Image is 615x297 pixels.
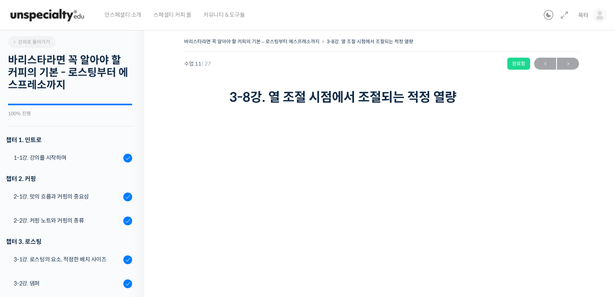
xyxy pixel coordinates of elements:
a: 3-8강. 열 조절 시점에서 조절되는 적정 열량 [327,38,413,44]
div: 100% 진행 [8,111,132,116]
h1: 3-8강. 열 조절 시점에서 조절되는 적정 열량 [229,90,534,105]
a: 강의로 돌아가기 [8,36,56,48]
div: 완료함 [507,58,530,70]
div: 챕터 2. 커핑 [6,173,132,184]
div: 2-2강. 커핑 노트와 커핑의 종류 [14,216,121,225]
a: 바리스타라면 꼭 알아야 할 커피의 기본 – 로스팅부터 에스프레소까지 [184,38,320,44]
div: 1-1강. 강의를 시작하며 [14,153,121,162]
span: ← [534,58,556,69]
h3: 챕터 1. 인트로 [6,134,132,145]
a: 다음→ [557,58,579,70]
span: / 27 [201,60,211,67]
div: 3-2강. 댐퍼 [14,279,121,288]
div: 2-1강. 맛의 흐름과 커핑의 중요성 [14,192,121,201]
div: 3-1강. 로스팅의 요소, 적정한 배치 사이즈 [14,255,121,264]
a: ←이전 [534,58,556,70]
span: 목타 [578,12,589,19]
span: 수업 11 [184,61,211,66]
span: 강의로 돌아가기 [12,39,50,45]
span: → [557,58,579,69]
h2: 바리스타라면 꼭 알아야 할 커피의 기본 - 로스팅부터 에스프레소까지 [8,54,132,92]
div: 챕터 3. 로스팅 [6,236,132,247]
